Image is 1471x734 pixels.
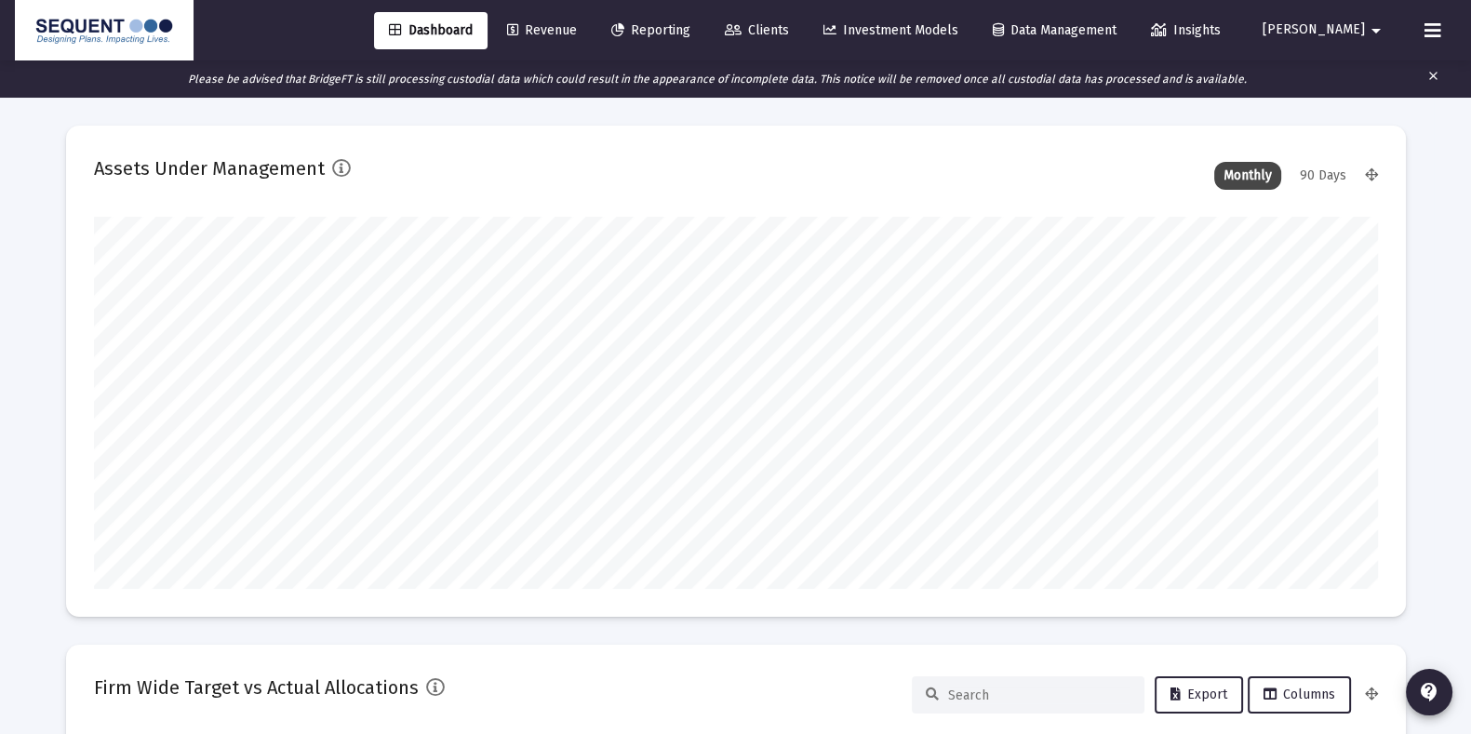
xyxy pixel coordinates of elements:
span: Clients [725,22,789,38]
span: Reporting [611,22,690,38]
span: Investment Models [823,22,958,38]
button: [PERSON_NAME] [1240,11,1410,48]
span: Dashboard [389,22,473,38]
mat-icon: arrow_drop_down [1365,12,1387,49]
mat-icon: clear [1426,65,1440,93]
h2: Assets Under Management [94,153,325,183]
span: Data Management [993,22,1117,38]
a: Clients [710,12,804,49]
span: Columns [1264,687,1335,702]
a: Insights [1136,12,1236,49]
span: Revenue [507,22,577,38]
a: Reporting [596,12,705,49]
span: [PERSON_NAME] [1263,22,1365,38]
img: Dashboard [29,12,180,49]
a: Revenue [492,12,592,49]
input: Search [948,687,1130,703]
div: 90 Days [1290,162,1356,190]
a: Investment Models [809,12,973,49]
i: Please be advised that BridgeFT is still processing custodial data which could result in the appe... [188,73,1247,86]
div: Monthly [1214,162,1281,190]
span: Export [1170,687,1227,702]
button: Columns [1248,676,1351,714]
mat-icon: contact_support [1418,681,1440,703]
span: Insights [1151,22,1221,38]
a: Dashboard [374,12,488,49]
h2: Firm Wide Target vs Actual Allocations [94,673,419,702]
button: Export [1155,676,1243,714]
a: Data Management [978,12,1131,49]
